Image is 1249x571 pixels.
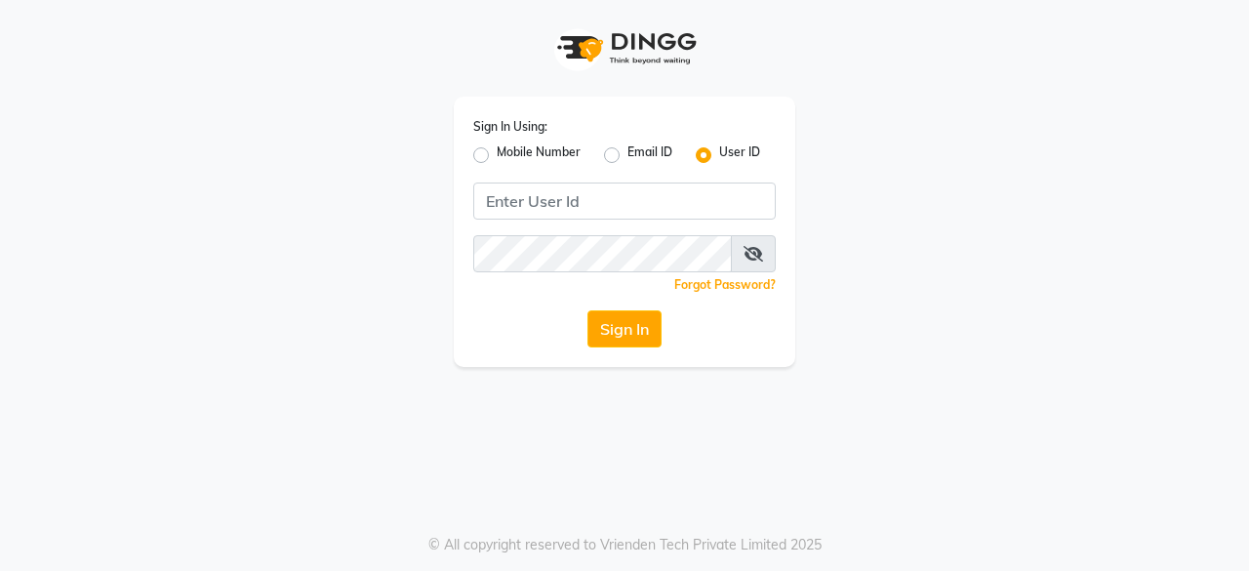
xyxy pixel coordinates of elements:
[587,310,662,347] button: Sign In
[473,235,732,272] input: Username
[719,143,760,167] label: User ID
[473,118,547,136] label: Sign In Using:
[473,183,776,220] input: Username
[497,143,581,167] label: Mobile Number
[674,277,776,292] a: Forgot Password?
[627,143,672,167] label: Email ID
[546,20,703,77] img: logo1.svg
